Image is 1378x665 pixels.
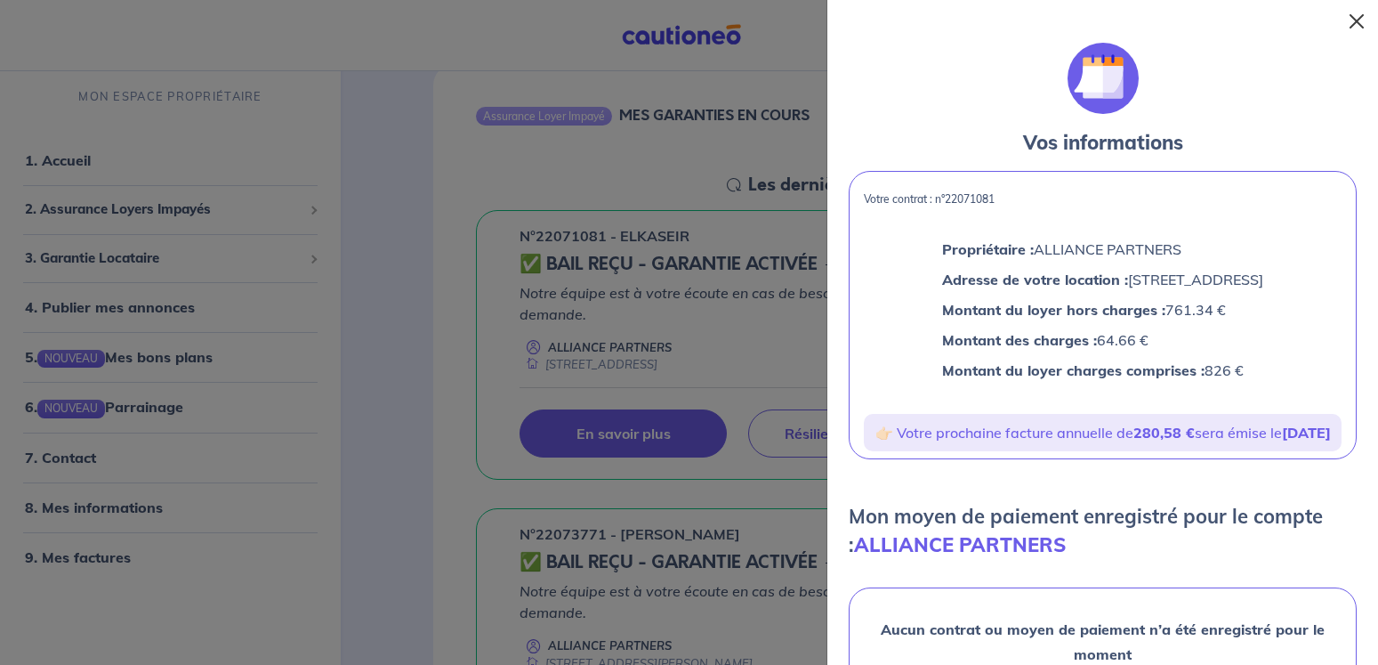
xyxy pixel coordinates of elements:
[942,359,1263,382] p: 826 €
[942,301,1165,319] strong: Montant du loyer hors charges :
[1023,130,1183,155] strong: Vos informations
[871,421,1334,444] p: 👉🏻 Votre prochaine facture annuelle de sera émise le
[881,620,1325,663] strong: Aucun contrat ou moyen de paiement n’a été enregistré pour le moment
[942,331,1097,349] strong: Montant des charges :
[864,193,1342,206] p: Votre contrat : n°22071081
[854,532,1066,557] strong: ALLIANCE PARTNERS
[942,328,1263,352] p: 64.66 €
[942,271,1128,288] strong: Adresse de votre location :
[849,502,1357,559] p: Mon moyen de paiement enregistré pour le compte :
[942,238,1263,261] p: ALLIANCE PARTNERS
[1342,7,1371,36] button: Close
[1068,43,1139,114] img: illu_calendar.svg
[942,361,1205,379] strong: Montant du loyer charges comprises :
[1133,424,1195,442] strong: 280,58 €
[942,240,1034,258] strong: Propriétaire :
[942,268,1263,291] p: [STREET_ADDRESS]
[1282,424,1331,442] strong: [DATE]
[942,298,1263,321] p: 761.34 €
